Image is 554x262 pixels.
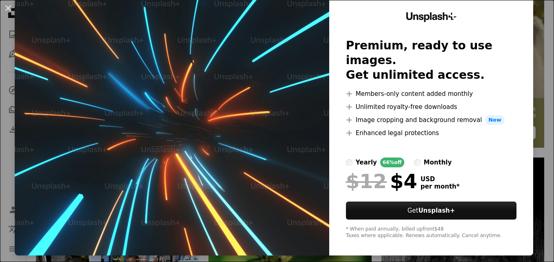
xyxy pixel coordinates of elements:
[424,158,452,167] div: monthly
[346,38,517,82] h2: Premium, ready to use images. Get unlimited access.
[485,115,505,125] span: New
[421,183,460,190] span: per month *
[421,175,460,183] span: USD
[346,171,417,192] div: $4
[356,158,377,167] div: yearly
[346,128,517,138] li: Enhanced legal protections
[346,102,517,112] li: Unlimited royalty-free downloads
[346,115,517,125] li: Image cropping and background removal
[346,171,387,192] span: $12
[418,207,455,214] strong: Unsplash+
[346,202,517,220] button: GetUnsplash+
[414,159,421,166] input: monthly
[380,158,404,167] div: 66% off
[346,226,517,239] div: * When paid annually, billed upfront $48 Taxes where applicable. Renews automatically. Cancel any...
[346,89,517,99] li: Members-only content added monthly
[346,159,352,166] input: yearly66%off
